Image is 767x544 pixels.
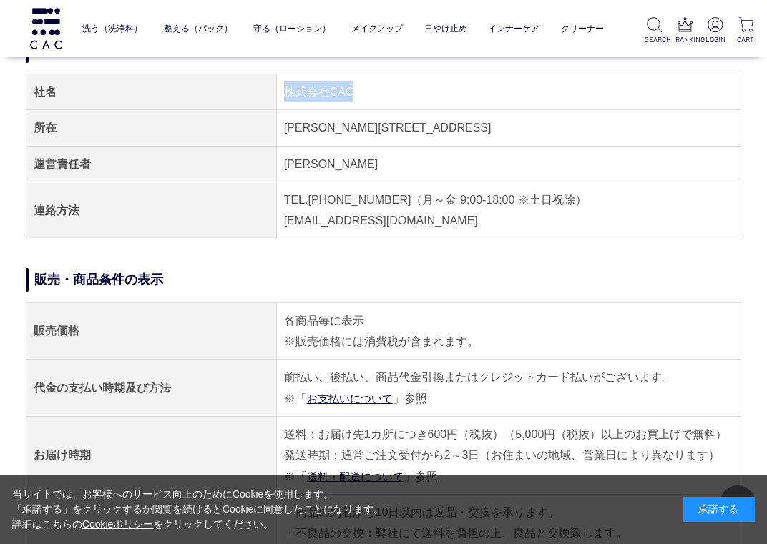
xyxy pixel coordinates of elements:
td: [PERSON_NAME][STREET_ADDRESS] [276,110,741,146]
a: RANKING [675,17,695,45]
td: 株式会社CAC [276,74,741,110]
th: 代金の支払い時期及び方法 [26,360,277,417]
div: 承諾する [683,497,755,522]
a: CART [736,17,756,45]
td: 送料：お届け先1カ所につき600円（税抜）（5,000円（税抜）以上のお買上げで無料） 発送時期：通常ご注文受付から2～3日（お住まいの地域、営業日により異なります） ※「 」参照 [276,416,741,494]
th: 所在 [26,110,277,146]
p: LOGIN [705,34,725,45]
a: Cookieポリシー [82,518,154,530]
a: お支払いについて [307,392,393,405]
th: 連絡方法 [26,182,277,239]
th: 販売価格 [26,302,277,360]
a: 整える（パック） [164,14,233,44]
td: 各商品毎に表示 ※販売価格には消費税が含まれます。 [276,302,741,360]
img: logo [28,8,64,49]
td: [PERSON_NAME] [276,146,741,182]
p: CART [736,34,756,45]
div: 当サイトでは、お客様へのサービス向上のためにCookieを使用します。 「承諾する」をクリックするか閲覧を続けるとCookieに同意したことになります。 詳細はこちらの をクリックしてください。 [12,487,384,532]
td: TEL.[PHONE_NUMBER]（月～金 9:00-18:00 ※土日祝除） [EMAIL_ADDRESS][DOMAIN_NAME] [276,182,741,239]
a: 守る（ローション） [253,14,331,44]
p: SEARCH [645,34,664,45]
a: 洗う（洗浄料） [82,14,142,44]
a: クリーナー [561,14,604,44]
h2: 販売・商品条件の表示 [26,268,741,292]
a: インナーケア [488,14,539,44]
a: 日やけ止め [424,14,467,44]
td: 前払い、後払い、商品代金引換またはクレジットカード払いがございます。 ※「 」参照 [276,360,741,417]
a: SEARCH [645,17,664,45]
a: 送料・配送について [307,470,404,483]
p: RANKING [675,34,695,45]
th: 運営責任者 [26,146,277,182]
th: 社名 [26,74,277,110]
a: LOGIN [705,17,725,45]
a: メイクアップ [351,14,403,44]
th: お届け時期 [26,416,277,494]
